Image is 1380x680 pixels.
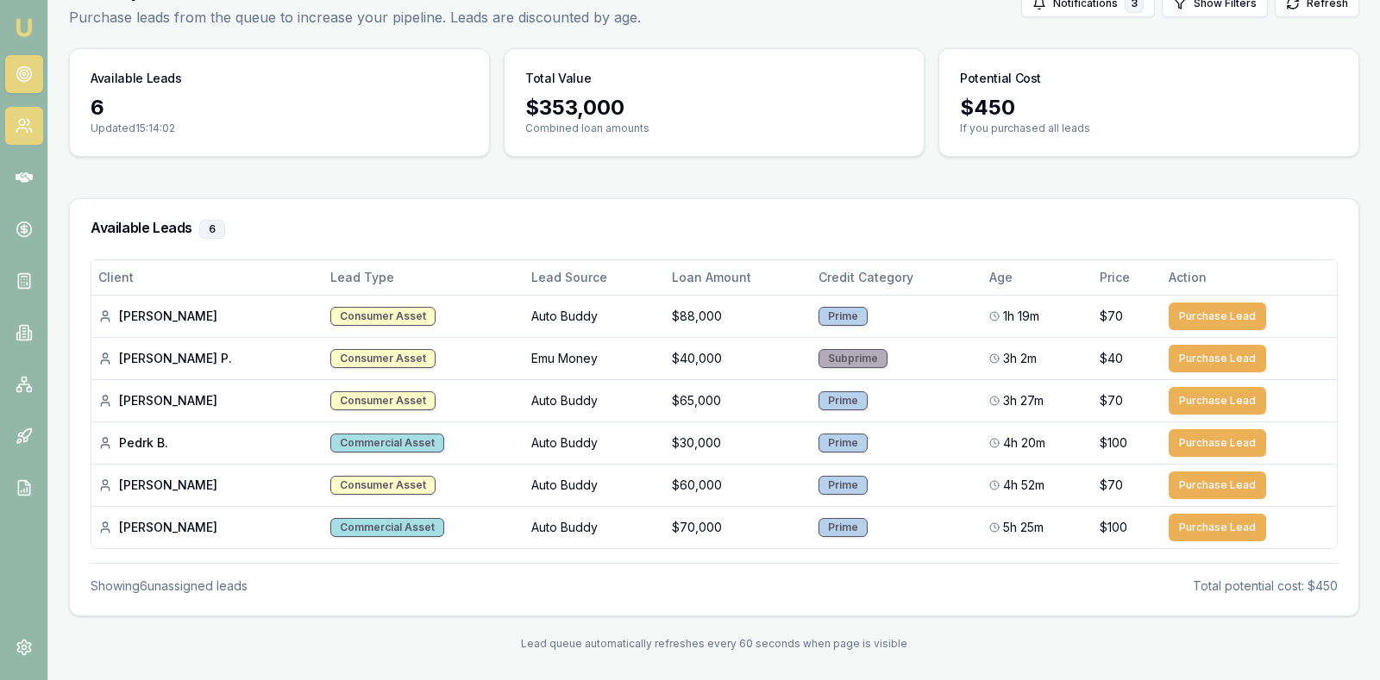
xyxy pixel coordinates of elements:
[819,349,888,368] div: Subprime
[819,391,868,410] div: Prime
[960,70,1041,87] h3: Potential Cost
[524,506,666,548] td: Auto Buddy
[98,392,317,409] div: [PERSON_NAME]
[665,337,812,379] td: $40,000
[665,506,812,548] td: $70,000
[812,260,982,295] th: Credit Category
[1169,471,1266,499] button: Purchase Lead
[1169,514,1266,541] button: Purchase Lead
[665,379,812,421] td: $65,000
[1100,308,1123,325] span: $70
[98,519,317,536] div: [PERSON_NAME]
[525,122,903,135] p: Combined loan amounts
[524,421,666,464] td: Auto Buddy
[1100,477,1123,494] span: $70
[524,337,666,379] td: Emu Money
[98,434,317,452] div: Pedrk B.
[819,476,868,495] div: Prime
[1003,519,1044,536] span: 5h 25m
[819,518,868,537] div: Prime
[98,477,317,494] div: [PERSON_NAME]
[524,464,666,506] td: Auto Buddy
[665,421,812,464] td: $30,000
[330,434,444,452] div: Commercial Asset
[524,295,666,337] td: Auto Buddy
[1169,429,1266,457] button: Purchase Lead
[1093,260,1162,295] th: Price
[665,464,812,506] td: $60,000
[665,295,812,337] td: $88,000
[665,260,812,295] th: Loan Amount
[69,637,1359,651] div: Lead queue automatically refreshes every 60 seconds when page is visible
[91,577,248,595] div: Showing 6 unassigned lead s
[199,220,225,239] div: 6
[91,260,323,295] th: Client
[91,122,468,135] p: Updated 15:14:02
[1003,350,1037,367] span: 3h 2m
[1003,477,1044,494] span: 4h 52m
[1193,577,1338,595] div: Total potential cost: $450
[819,307,868,326] div: Prime
[91,70,182,87] h3: Available Leads
[330,476,436,495] div: Consumer Asset
[1169,387,1266,415] button: Purchase Lead
[1169,303,1266,330] button: Purchase Lead
[98,308,317,325] div: [PERSON_NAME]
[91,94,468,122] div: 6
[330,349,436,368] div: Consumer Asset
[1162,260,1337,295] th: Action
[330,391,436,410] div: Consumer Asset
[525,94,903,122] div: $ 353,000
[69,7,641,28] p: Purchase leads from the queue to increase your pipeline. Leads are discounted by age.
[525,70,591,87] h3: Total Value
[14,17,34,38] img: emu-icon-u.png
[1003,434,1045,452] span: 4h 20m
[1003,392,1044,409] span: 3h 27m
[1003,308,1039,325] span: 1h 19m
[960,94,1338,122] div: $ 450
[1169,345,1266,372] button: Purchase Lead
[524,379,666,421] td: Auto Buddy
[323,260,524,295] th: Lead Type
[819,434,868,452] div: Prime
[524,260,666,295] th: Lead Source
[1100,392,1123,409] span: $70
[98,350,317,367] div: [PERSON_NAME] P.
[330,307,436,326] div: Consumer Asset
[1100,519,1127,536] span: $100
[982,260,1092,295] th: Age
[1100,350,1123,367] span: $40
[91,220,1338,239] h3: Available Leads
[960,122,1338,135] p: If you purchased all leads
[330,518,444,537] div: Commercial Asset
[1100,434,1127,452] span: $100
